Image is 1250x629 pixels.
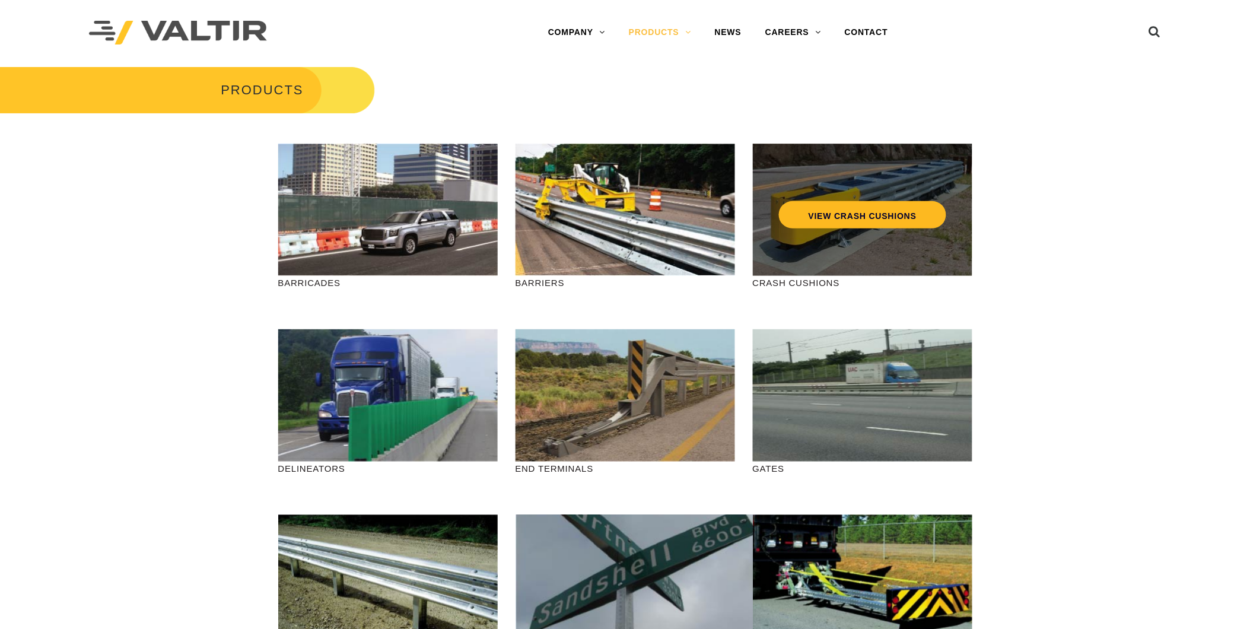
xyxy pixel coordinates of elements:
[617,21,703,45] a: PRODUCTS
[536,21,617,45] a: COMPANY
[753,276,972,290] p: CRASH CUSHIONS
[753,462,972,475] p: GATES
[516,276,735,290] p: BARRIERS
[89,21,267,45] img: Valtir
[833,21,900,45] a: CONTACT
[753,21,833,45] a: CAREERS
[278,276,498,290] p: BARRICADES
[278,462,498,475] p: DELINEATORS
[516,462,735,475] p: END TERMINALS
[703,21,753,45] a: NEWS
[778,201,946,228] a: VIEW CRASH CUSHIONS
